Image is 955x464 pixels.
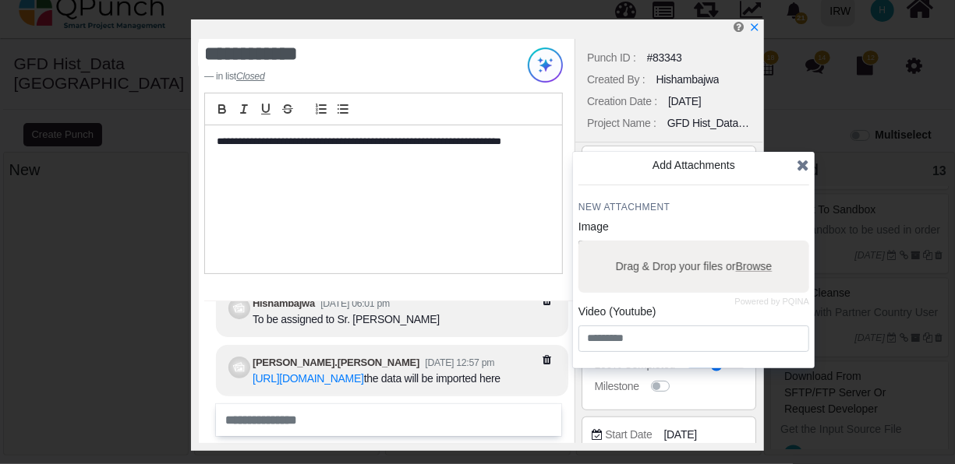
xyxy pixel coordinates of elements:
[528,47,563,83] img: Try writing with AI
[734,21,744,33] i: Help
[578,219,609,235] label: Image
[253,357,419,368] b: [PERSON_NAME].[PERSON_NAME]
[204,69,499,83] footer: in list
[749,21,760,33] a: x
[587,72,645,88] div: Created By :
[653,159,735,171] span: Add Attachments
[587,115,656,132] div: Project Name :
[320,298,390,309] small: [DATE] 06:01 pm
[656,72,719,88] div: Hishambajwa
[595,378,639,395] div: Milestone
[610,253,778,280] label: Drag & Drop your files or
[587,50,636,66] div: Punch ID :
[425,357,494,368] small: [DATE] 12:57 pm
[647,50,682,66] div: #83343
[253,371,500,387] div: the data will be imported here
[749,22,760,33] svg: x
[236,71,264,82] u: Closed
[253,311,440,328] div: To be assigned to Sr. [PERSON_NAME]
[578,304,656,320] label: Video (Youtube)
[735,298,809,305] a: Powered by PQINA
[253,297,315,309] b: Hishambajwa
[578,201,809,213] h4: New Attachment
[667,115,751,132] div: GFD Hist_Data [GEOGRAPHIC_DATA]
[663,427,696,443] span: [DATE]
[736,260,773,272] span: Browse
[587,93,657,110] div: Creation Date :
[236,71,264,82] cite: Source Title
[668,93,701,110] div: [DATE]
[605,427,652,443] div: Start Date
[253,372,364,385] a: [URL][DOMAIN_NAME]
